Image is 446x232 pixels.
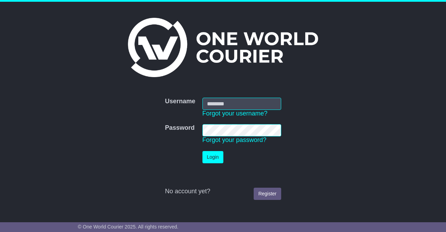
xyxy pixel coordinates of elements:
[202,136,267,143] a: Forgot your password?
[78,224,178,230] span: © One World Courier 2025. All rights reserved.
[128,18,318,77] img: One World
[202,110,268,117] a: Forgot your username?
[202,151,223,163] button: Login
[165,124,194,132] label: Password
[165,188,281,195] div: No account yet?
[165,98,195,105] label: Username
[254,188,281,200] a: Register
